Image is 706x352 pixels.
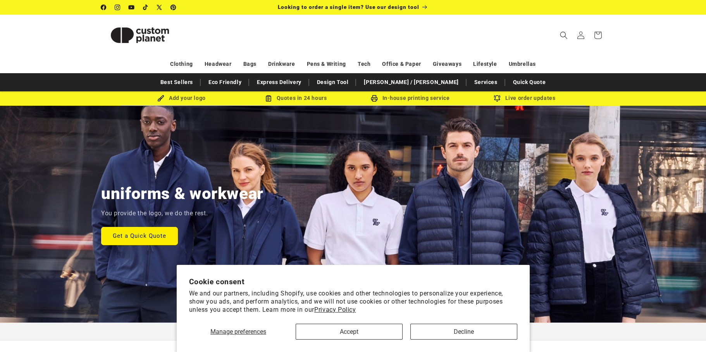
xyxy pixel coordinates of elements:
a: Tech [358,57,370,71]
img: Order Updates Icon [265,95,272,102]
button: Accept [296,324,403,340]
p: You provide the logo, we do the rest. [101,208,208,219]
a: Express Delivery [253,76,305,89]
a: Quick Quote [509,76,550,89]
img: Order updates [494,95,501,102]
iframe: Chat Widget [667,315,706,352]
img: Custom Planet [101,18,179,53]
a: Lifestyle [473,57,497,71]
a: Bags [243,57,257,71]
a: Eco Friendly [205,76,245,89]
a: Umbrellas [509,57,536,71]
a: Office & Paper [382,57,421,71]
a: [PERSON_NAME] / [PERSON_NAME] [360,76,462,89]
a: Clothing [170,57,193,71]
h2: Cookie consent [189,277,517,286]
p: We and our partners, including Shopify, use cookies and other technologies to personalize your ex... [189,290,517,314]
div: Add your logo [124,93,239,103]
summary: Search [555,27,572,44]
span: Manage preferences [210,328,266,335]
span: Looking to order a single item? Use our design tool [278,4,419,10]
div: In-house printing service [353,93,467,103]
h2: uniforms & workwear [101,183,263,204]
button: Manage preferences [189,324,288,340]
a: Privacy Policy [314,306,356,313]
a: Design Tool [313,76,353,89]
div: Live order updates [467,93,582,103]
div: Quotes in 24 hours [239,93,353,103]
a: Giveaways [433,57,461,71]
a: Pens & Writing [307,57,346,71]
img: Brush Icon [157,95,164,102]
a: Get a Quick Quote [101,227,178,245]
img: In-house printing [371,95,378,102]
a: Services [470,76,501,89]
a: Drinkware [268,57,295,71]
button: Decline [410,324,517,340]
a: Headwear [205,57,232,71]
a: Best Sellers [157,76,197,89]
a: Custom Planet [98,15,182,55]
